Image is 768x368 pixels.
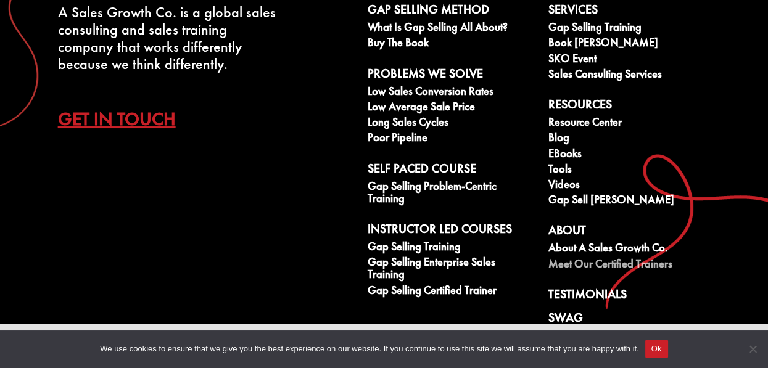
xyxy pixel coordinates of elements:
[368,67,535,85] a: Problems We Solve
[548,242,716,257] a: About A Sales Growth Co.
[368,256,535,284] a: Gap Selling Enterprise Sales Training
[548,2,716,21] a: Services
[368,222,535,240] a: Instructor Led Courses
[368,100,535,116] a: Low Average Sale Price
[548,97,716,116] a: Resources
[548,21,716,36] a: Gap Selling Training
[548,36,716,52] a: Book [PERSON_NAME]
[746,343,759,355] span: No
[368,2,535,21] a: Gap Selling Method
[368,36,535,52] a: Buy The Book
[645,340,668,358] button: Ok
[368,180,535,208] a: Gap Selling Problem-Centric Training
[58,97,194,141] a: Get In Touch
[368,21,535,36] a: What is Gap Selling all about?
[548,116,716,131] a: Resource Center
[548,258,716,273] a: Meet our Certified Trainers
[548,147,716,163] a: eBooks
[548,52,716,68] a: SKO Event
[548,194,716,209] a: Gap Sell [PERSON_NAME]
[368,240,535,256] a: Gap Selling Training
[368,85,535,100] a: Low Sales Conversion Rates
[100,343,638,355] span: We use cookies to ensure that we give you the best experience on our website. If you continue to ...
[548,223,716,242] a: About
[548,178,716,194] a: Videos
[548,68,716,83] a: Sales Consulting Services
[368,284,535,300] a: Gap Selling Certified Trainer
[548,131,716,147] a: Blog
[548,311,716,329] a: Swag
[368,116,535,131] a: Long Sales Cycles
[548,163,716,178] a: Tools
[368,162,535,180] a: Self Paced Course
[548,287,716,306] a: Testimonials
[368,131,535,147] a: Poor Pipeline
[58,4,279,73] div: A Sales Growth Co. is a global sales consulting and sales training company that works differently...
